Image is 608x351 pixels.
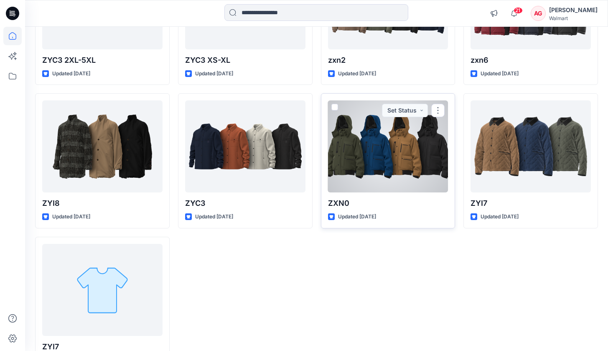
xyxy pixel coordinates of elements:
[481,213,519,221] p: Updated [DATE]
[195,213,233,221] p: Updated [DATE]
[514,7,523,14] span: 21
[471,54,591,66] p: zxn6
[328,54,448,66] p: zxn2
[531,6,546,21] div: AG
[185,54,305,66] p: ZYC3 XS-XL
[549,15,598,21] div: Walmart
[328,100,448,192] a: ZXN0
[338,69,376,78] p: Updated [DATE]
[328,197,448,209] p: ZXN0
[481,69,519,78] p: Updated [DATE]
[42,100,163,192] a: ZYI8
[52,69,90,78] p: Updated [DATE]
[338,213,376,221] p: Updated [DATE]
[471,197,591,209] p: ZYI7
[185,100,305,192] a: ZYC3
[471,100,591,192] a: ZYI7
[42,244,163,336] a: ZYI7
[42,54,163,66] p: ZYC3 2XL-5XL
[549,5,598,15] div: [PERSON_NAME]
[52,213,90,221] p: Updated [DATE]
[195,69,233,78] p: Updated [DATE]
[42,197,163,209] p: ZYI8
[185,197,305,209] p: ZYC3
